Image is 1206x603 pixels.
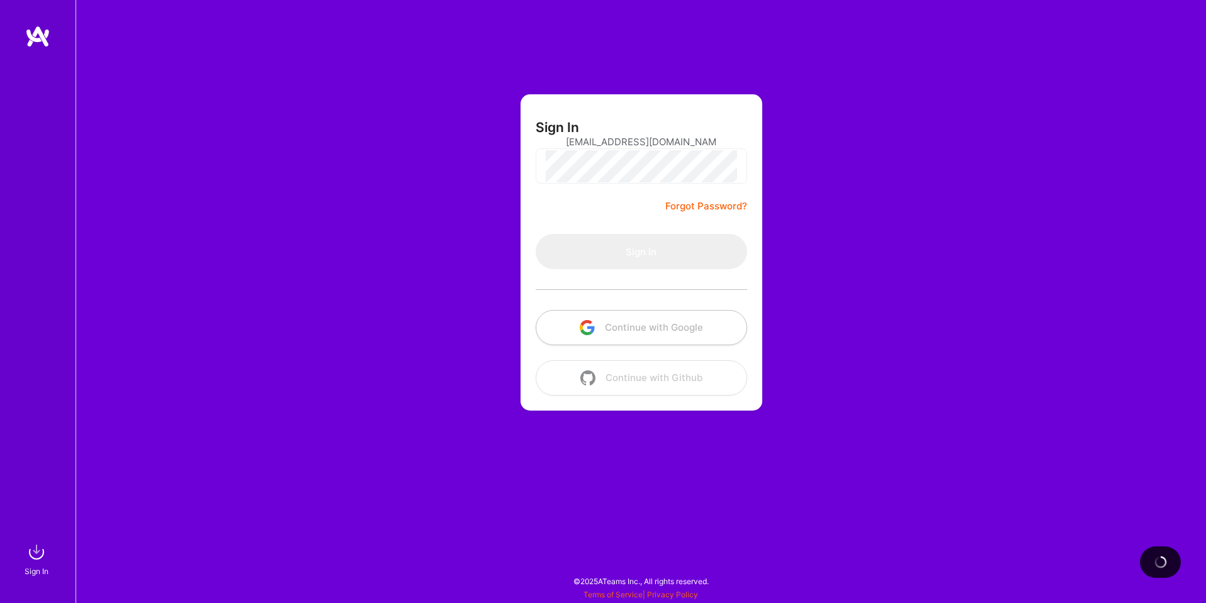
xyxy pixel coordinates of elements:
[580,370,595,385] img: icon
[566,126,717,158] input: Email...
[583,590,698,599] span: |
[647,590,698,599] a: Privacy Policy
[1154,556,1167,568] img: loading
[76,565,1206,597] div: © 2025 ATeams Inc., All rights reserved.
[536,360,747,396] button: Continue with Github
[665,199,747,214] a: Forgot Password?
[25,25,50,48] img: logo
[24,539,49,565] img: sign in
[536,119,579,135] h3: Sign In
[536,310,747,345] button: Continue with Google
[26,539,49,578] a: sign inSign In
[583,590,643,599] a: Terms of Service
[580,320,595,335] img: icon
[25,565,48,578] div: Sign In
[536,234,747,269] button: Sign In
